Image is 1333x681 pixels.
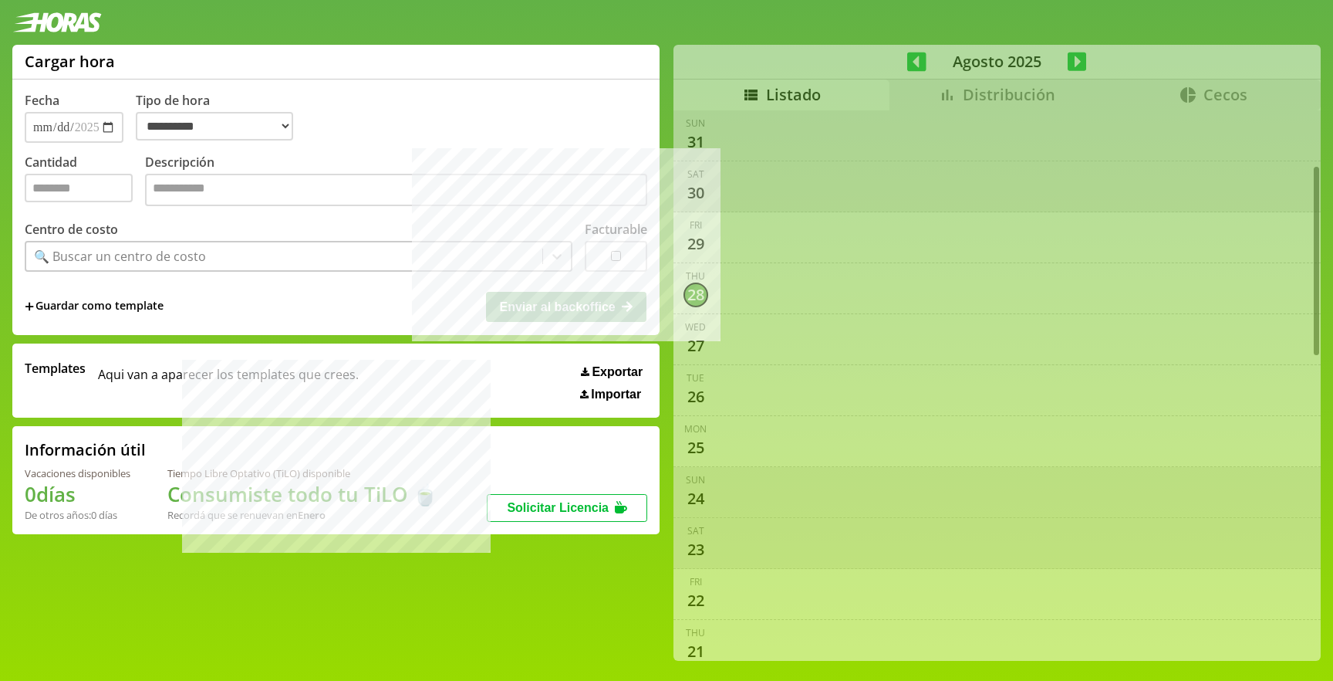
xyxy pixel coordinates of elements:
[25,508,130,522] div: De otros años: 0 días
[25,298,34,315] span: +
[592,365,643,379] span: Exportar
[25,298,164,315] span: +Guardar como template
[25,221,118,238] label: Centro de costo
[136,112,293,141] select: Tipo de hora
[25,174,133,202] input: Cantidad
[98,360,359,401] span: Aqui van a aparecer los templates que crees.
[167,508,437,522] div: Recordá que se renuevan en
[591,388,641,401] span: Importar
[145,174,647,206] textarea: Descripción
[25,466,130,480] div: Vacaciones disponibles
[25,51,115,72] h1: Cargar hora
[25,154,145,210] label: Cantidad
[25,360,86,377] span: Templates
[25,480,130,508] h1: 0 días
[136,92,305,143] label: Tipo de hora
[167,466,437,480] div: Tiempo Libre Optativo (TiLO) disponible
[145,154,647,210] label: Descripción
[25,92,59,109] label: Fecha
[487,494,647,522] button: Solicitar Licencia
[576,364,647,380] button: Exportar
[507,501,609,514] span: Solicitar Licencia
[167,480,437,508] h1: Consumiste todo tu TiLO 🍵
[12,12,102,32] img: logotipo
[34,248,206,265] div: 🔍 Buscar un centro de costo
[298,508,326,522] b: Enero
[585,221,647,238] label: Facturable
[25,439,146,460] h2: Información útil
